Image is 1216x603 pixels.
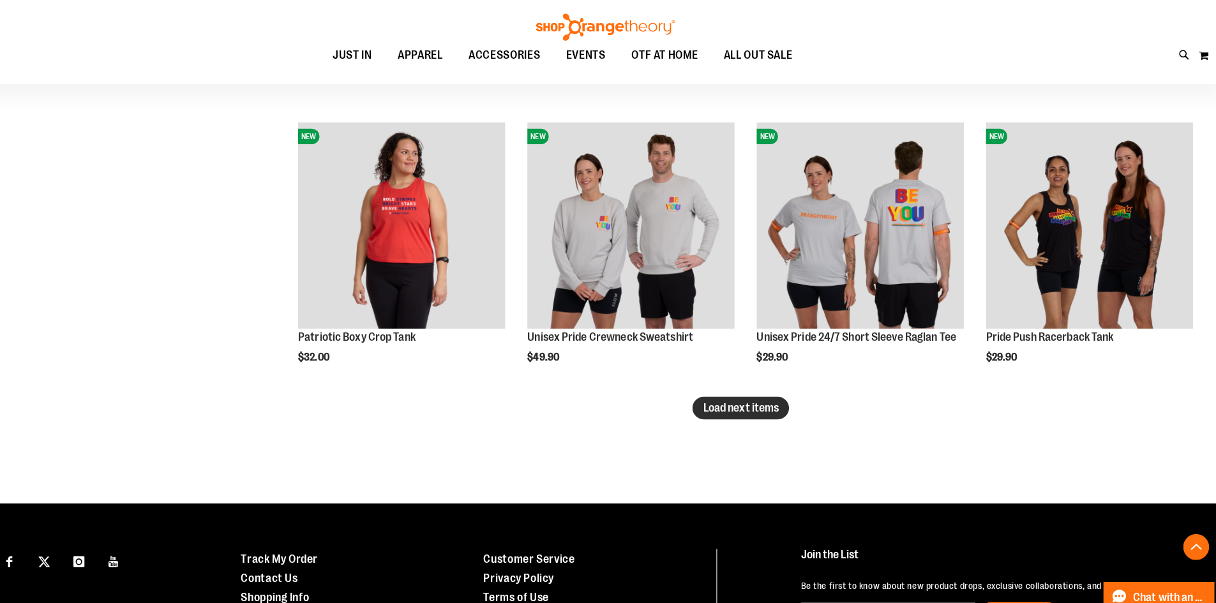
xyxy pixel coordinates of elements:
a: Terms of Use [488,583,552,595]
span: $29.90 [983,346,1016,358]
a: Track My Order [249,544,325,557]
a: Unisex Pride Crewneck Sweatshirt [531,325,694,338]
a: Unisex Pride Crewneck SweatshirtNEW [531,121,735,327]
span: ALL OUT SALE [725,40,793,69]
p: Be the first to know about new product drops, exclusive collaborations, and shopping events! [800,571,1187,584]
a: Visit our Youtube page [112,541,135,563]
div: product [299,114,516,391]
img: Unisex Pride Crewneck Sweatshirt [531,121,735,325]
span: ACCESSORIES [474,40,544,69]
div: product [751,114,968,391]
span: NEW [983,127,1004,142]
span: JUST IN [340,40,379,69]
a: Unisex Pride 24/7 Short Sleeve Raglan TeeNEW [757,121,961,327]
a: Privacy Policy [488,563,557,576]
a: Patriotic Boxy Crop TankNEW [305,121,509,327]
span: Load next items [704,396,779,408]
span: NEW [305,127,326,142]
a: Contact Us [249,563,305,576]
span: NEW [757,127,778,142]
span: EVENTS [569,40,608,69]
span: OTF AT HOME [634,40,700,69]
a: Shopping Info [249,583,317,595]
a: Unisex Pride 24/7 Short Sleeve Raglan Tee [757,325,954,338]
img: Shop Orangetheory [538,13,679,40]
span: $32.00 [305,346,338,358]
button: Load next items [694,391,789,413]
img: Patriotic Boxy Crop Tank [305,121,509,325]
span: APPAREL [403,40,448,69]
span: $29.90 [757,346,790,358]
a: Visit our Instagram page [78,541,100,563]
button: Back To Top [1178,526,1203,552]
span: $49.90 [531,346,564,358]
div: product [525,114,742,391]
button: Chat with an Expert [1099,574,1209,603]
span: NEW [531,127,552,142]
img: Unisex Pride 24/7 Short Sleeve Raglan Tee [757,121,961,325]
img: Pride Push Racerback Tank [983,121,1187,325]
div: product [977,114,1194,391]
a: Pride Push Racerback TankNEW [983,121,1187,327]
span: Chat with an Expert [1129,583,1201,595]
a: Visit our X page [44,541,66,563]
img: Twitter [49,548,61,560]
a: Pride Push Racerback Tank [983,325,1109,338]
a: Customer Service [488,544,578,557]
a: Visit our Facebook page [10,541,32,563]
a: Patriotic Boxy Crop Tank [305,325,421,338]
h4: Join the List [800,541,1187,565]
